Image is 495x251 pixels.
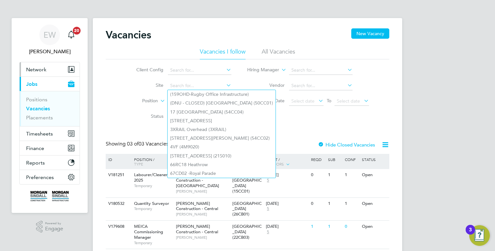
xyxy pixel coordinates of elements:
div: [DATE] [266,172,308,178]
span: Select date [291,98,315,104]
button: Preferences [20,170,80,184]
label: Hiring Manager [242,67,279,73]
input: Search for... [289,81,353,90]
div: Reqd [309,154,326,165]
div: ID [107,154,129,165]
div: [DATE] [266,224,308,229]
div: Start / [264,154,309,170]
div: Status [360,154,388,165]
label: Status [126,113,163,119]
span: [PERSON_NAME] Construction - Central [176,201,218,212]
div: Open [360,198,388,210]
div: Conf [343,154,360,165]
span: 5 [266,178,270,183]
span: 5 [266,206,270,212]
nav: Main navigation [12,18,88,213]
span: [PERSON_NAME] [176,189,229,194]
label: Vendor [247,82,285,88]
img: morgansindall-logo-retina.png [30,191,69,201]
li: (DNU - CLOSED) [GEOGRAPHIC_DATA] (50CC01) [168,99,276,107]
span: Temporary [134,206,173,211]
a: 20 [65,25,78,45]
div: Showing [106,141,170,147]
span: Engage [45,226,63,232]
span: 20 [73,27,81,35]
div: Open [360,169,388,181]
button: Network [20,62,80,76]
li: All Vacancies [262,48,295,59]
span: ACC [GEOGRAPHIC_DATA] (15CC01) [232,172,262,194]
label: Client Config [126,67,163,73]
span: [PERSON_NAME] Construction - [GEOGRAPHIC_DATA] [176,172,219,188]
div: Open [360,221,388,233]
span: EW [44,31,56,39]
div: V181251 [107,169,129,181]
h2: Vacancies [106,28,151,41]
button: Open Resource Center, 3 new notifications [469,225,490,246]
span: MEICA Commissioning Manager [134,224,163,240]
span: Preferences [26,174,54,180]
li: (159OHD-Rugby Office Infrastructure) [168,90,276,99]
button: New Vacancy [351,28,389,39]
li: 4VF (4M9020) [168,143,276,151]
span: [PERSON_NAME] [176,212,229,217]
label: Site [126,82,163,88]
span: [PERSON_NAME] Construction - Central [176,224,218,235]
span: To [325,96,333,105]
span: Powered by [45,221,63,226]
li: 17 [GEOGRAPHIC_DATA] (54CC04) [168,108,276,116]
div: 0 [309,169,326,181]
span: Jobs [26,81,37,87]
li: [STREET_ADDRESS] (21S010) [168,152,276,160]
div: [DATE] [266,201,308,206]
li: [STREET_ADDRESS][PERSON_NAME] (54CC02) [168,134,276,143]
a: Powered byEngage [36,221,63,233]
div: 1 [343,198,360,210]
div: V180532 [107,198,129,210]
li: 66RC18 Heathrow [168,160,276,169]
span: Labourer/Cleaner 2025 [134,172,168,183]
span: 03 of [127,141,139,147]
div: 1 [326,198,343,210]
span: Type [134,161,143,166]
a: Go to home page [19,191,80,201]
input: Search for... [289,66,353,75]
span: [PERSON_NAME] [176,235,229,240]
button: Reports [20,156,80,170]
div: 1 [309,221,326,233]
a: Vacancies [26,105,50,112]
button: Finance [20,141,80,155]
div: Sub [326,154,343,165]
span: Emma Wells [19,48,80,55]
div: 1 [326,221,343,233]
li: 3XRAIL Overhead (3XRAIL) [168,125,276,134]
li: Vacancies I follow [200,48,246,59]
button: Jobs [20,77,80,91]
span: Temporary [134,183,173,188]
input: Search for... [168,66,231,75]
div: 0 [309,198,326,210]
input: Search for... [168,81,231,90]
div: 3 [469,230,472,238]
span: Reports [26,160,45,166]
label: Position [121,98,158,104]
span: [GEOGRAPHIC_DATA] (26CB01) [232,201,262,217]
div: Position / [129,154,174,169]
span: 5 [266,229,270,235]
a: EW[PERSON_NAME] [19,25,80,55]
div: Jobs [20,91,80,126]
div: V179608 [107,221,129,233]
a: Positions [26,96,47,103]
span: Select date [337,98,360,104]
span: Finance [26,145,44,151]
span: Quantity Surveyor [134,201,169,206]
a: Placements [26,115,53,121]
span: Network [26,66,46,73]
li: 67CD02 -Royal Parade [168,169,276,178]
li: [STREET_ADDRESS] [168,116,276,125]
div: 1 [326,169,343,181]
div: 1 [343,169,360,181]
button: Timesheets [20,126,80,141]
div: 0 [343,221,360,233]
label: Hide Closed Vacancies [318,142,375,148]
